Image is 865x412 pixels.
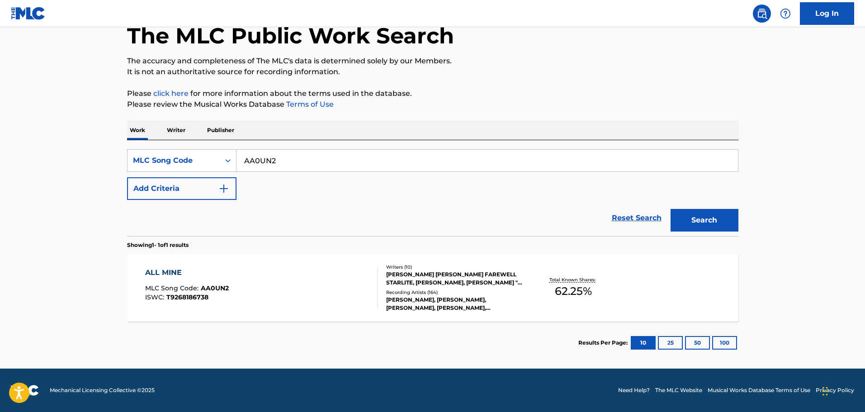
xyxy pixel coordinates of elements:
p: The accuracy and completeness of The MLC's data is determined solely by our Members. [127,56,738,66]
button: 50 [685,336,710,350]
a: Privacy Policy [816,386,854,394]
button: 25 [658,336,683,350]
div: [PERSON_NAME] [PERSON_NAME] FAREWELL STARLITE, [PERSON_NAME], [PERSON_NAME] "[PERSON_NAME] SIGN" ... [386,270,523,287]
p: Please for more information about the terms used in the database. [127,88,738,99]
img: help [780,8,791,19]
p: Work [127,121,148,140]
p: Publisher [204,121,237,140]
form: Search Form [127,149,738,236]
div: Writers ( 10 ) [386,264,523,270]
a: Reset Search [607,208,666,228]
div: Recording Artists ( 164 ) [386,289,523,296]
p: Total Known Shares: [549,276,598,283]
iframe: Chat Widget [820,369,865,412]
a: Terms of Use [284,100,334,109]
img: 9d2ae6d4665cec9f34b9.svg [218,183,229,194]
h1: The MLC Public Work Search [127,22,454,49]
a: Public Search [753,5,771,23]
p: Results Per Page: [578,339,630,347]
span: Mechanical Licensing Collective © 2025 [50,386,155,394]
a: Log In [800,2,854,25]
div: Help [776,5,794,23]
p: Please review the Musical Works Database [127,99,738,110]
img: MLC Logo [11,7,46,20]
div: MLC Song Code [133,155,214,166]
div: [PERSON_NAME], [PERSON_NAME], [PERSON_NAME], [PERSON_NAME], [PERSON_NAME] [386,296,523,312]
a: ALL MINEMLC Song Code:AA0UN2ISWC:T9268186738Writers (10)[PERSON_NAME] [PERSON_NAME] FAREWELL STAR... [127,254,738,322]
a: Musical Works Database Terms of Use [708,386,810,394]
a: Need Help? [618,386,650,394]
a: click here [153,89,189,98]
div: ALL MINE [145,267,229,278]
span: T9268186738 [166,293,208,301]
span: MLC Song Code : [145,284,201,292]
button: 10 [631,336,656,350]
img: logo [11,385,39,396]
p: Showing 1 - 1 of 1 results [127,241,189,249]
span: AA0UN2 [201,284,229,292]
span: 62.25 % [555,283,592,299]
button: Add Criteria [127,177,236,200]
p: It is not an authoritative source for recording information. [127,66,738,77]
button: 100 [712,336,737,350]
a: The MLC Website [655,386,702,394]
span: ISWC : [145,293,166,301]
p: Writer [164,121,188,140]
button: Search [671,209,738,232]
img: search [756,8,767,19]
div: Drag [822,378,828,405]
